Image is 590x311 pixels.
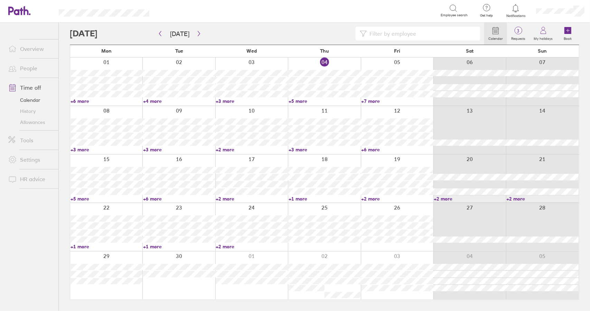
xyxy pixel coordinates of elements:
a: +3 more [216,98,288,104]
a: +2 more [216,196,288,202]
a: +3 more [143,146,215,153]
a: +5 more [71,196,142,202]
a: People [3,61,58,75]
label: Book [560,35,576,41]
a: My holidays [530,23,557,45]
a: +4 more [143,98,215,104]
a: +6 more [361,146,433,153]
label: My holidays [530,35,557,41]
a: Tools [3,133,58,147]
a: Allowances [3,117,58,128]
span: Sun [538,48,547,54]
span: Notifications [505,14,527,18]
span: Mon [101,48,112,54]
input: Filter by employee [367,27,476,40]
a: +2 more [507,196,579,202]
a: +1 more [71,243,142,250]
a: Calendar [484,23,507,45]
span: 3 [507,28,530,34]
span: Tue [175,48,183,54]
a: +2 more [434,196,506,202]
a: +6 more [143,196,215,202]
a: +2 more [361,196,433,202]
a: History [3,106,58,117]
span: Fri [394,48,400,54]
a: +1 more [143,243,215,250]
a: +7 more [361,98,433,104]
a: Time off [3,81,58,95]
a: +3 more [71,146,142,153]
a: Overview [3,42,58,56]
a: +2 more [216,243,288,250]
a: +5 more [289,98,360,104]
label: Calendar [484,35,507,41]
span: Wed [247,48,257,54]
a: 3Requests [507,23,530,45]
span: Sat [466,48,474,54]
a: +1 more [289,196,360,202]
a: Book [557,23,579,45]
label: Requests [507,35,530,41]
span: Thu [320,48,329,54]
a: +2 more [216,146,288,153]
span: Get help [475,14,498,18]
a: +6 more [71,98,142,104]
a: Calendar [3,95,58,106]
span: Employee search [441,13,468,17]
div: Search [168,7,186,14]
button: [DATE] [165,28,195,39]
a: Settings [3,153,58,167]
a: HR advice [3,172,58,186]
a: Notifications [505,3,527,18]
a: +3 more [289,146,360,153]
